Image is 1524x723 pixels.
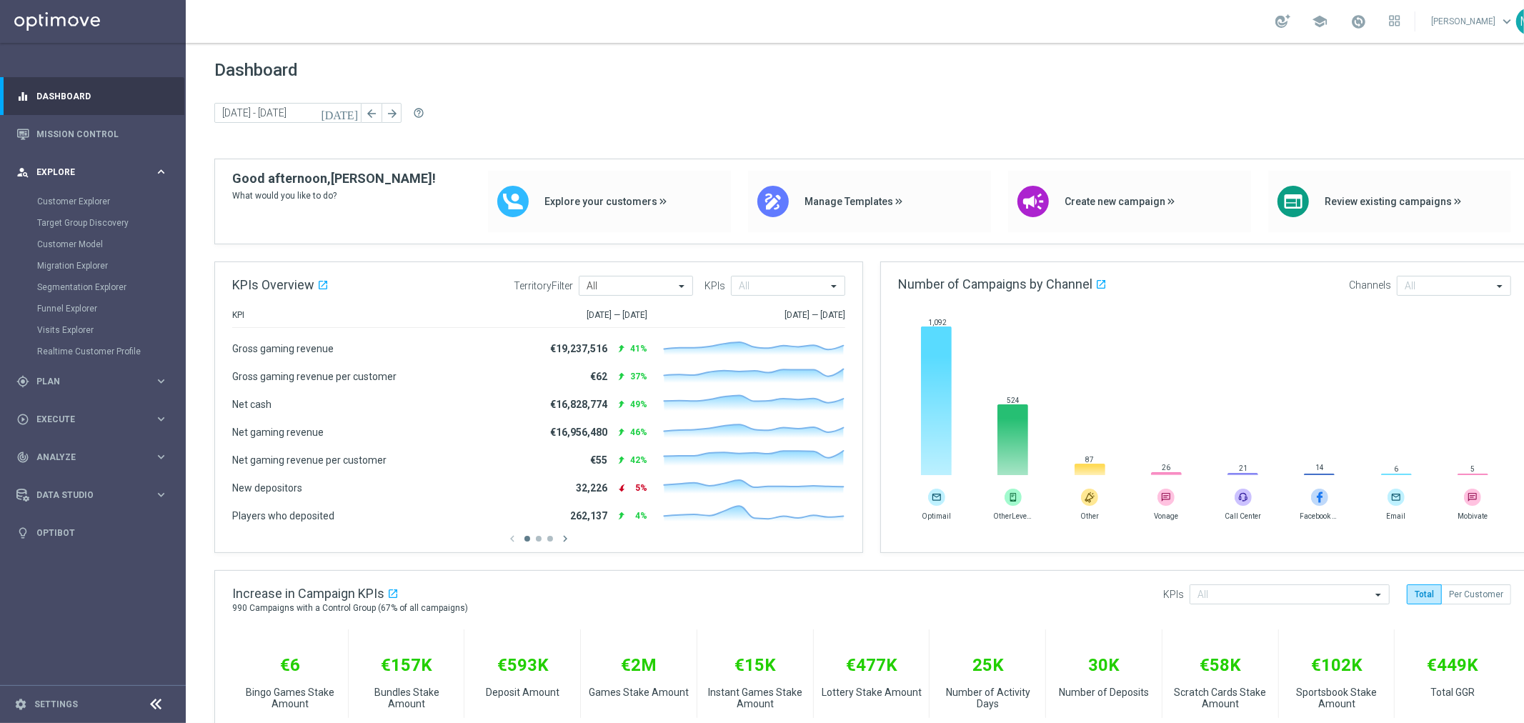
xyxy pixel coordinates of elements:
button: lightbulb Optibot [16,527,169,539]
span: Data Studio [36,491,154,499]
div: Mission Control [16,115,168,153]
button: gps_fixed Plan keyboard_arrow_right [16,376,169,387]
i: keyboard_arrow_right [154,412,168,426]
i: person_search [16,166,29,179]
button: Data Studio keyboard_arrow_right [16,489,169,501]
div: Explore [16,166,154,179]
i: lightbulb [16,527,29,539]
div: Optibot [16,514,168,552]
a: Realtime Customer Profile [37,346,149,357]
div: Migration Explorer [37,255,184,276]
div: Data Studio [16,489,154,502]
div: Analyze [16,451,154,464]
div: Segmentation Explorer [37,276,184,298]
a: Funnel Explorer [37,303,149,314]
div: Realtime Customer Profile [37,341,184,362]
i: keyboard_arrow_right [154,450,168,464]
button: equalizer Dashboard [16,91,169,102]
span: Execute [36,415,154,424]
i: settings [14,698,27,711]
div: Plan [16,375,154,388]
span: Plan [36,377,154,386]
i: play_circle_outline [16,413,29,426]
i: keyboard_arrow_right [154,488,168,502]
a: Migration Explorer [37,260,149,271]
i: keyboard_arrow_right [154,165,168,179]
div: Customer Model [37,234,184,255]
div: Funnel Explorer [37,298,184,319]
a: Customer Model [37,239,149,250]
div: Execute [16,413,154,426]
div: Target Group Discovery [37,212,184,234]
a: [PERSON_NAME]keyboard_arrow_down [1430,11,1516,32]
a: Dashboard [36,77,168,115]
i: track_changes [16,451,29,464]
div: Visits Explorer [37,319,184,341]
a: Visits Explorer [37,324,149,336]
a: Customer Explorer [37,196,149,207]
i: gps_fixed [16,375,29,388]
button: person_search Explore keyboard_arrow_right [16,166,169,178]
span: keyboard_arrow_down [1499,14,1515,29]
a: Settings [34,700,78,709]
a: Optibot [36,514,168,552]
span: Analyze [36,453,154,462]
i: equalizer [16,90,29,103]
div: Customer Explorer [37,191,184,212]
span: school [1312,14,1328,29]
a: Target Group Discovery [37,217,149,229]
i: keyboard_arrow_right [154,374,168,388]
button: track_changes Analyze keyboard_arrow_right [16,452,169,463]
button: Mission Control [16,129,169,140]
a: Mission Control [36,115,168,153]
button: play_circle_outline Execute keyboard_arrow_right [16,414,169,425]
div: Dashboard [16,77,168,115]
a: Segmentation Explorer [37,281,149,293]
span: Explore [36,168,154,176]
